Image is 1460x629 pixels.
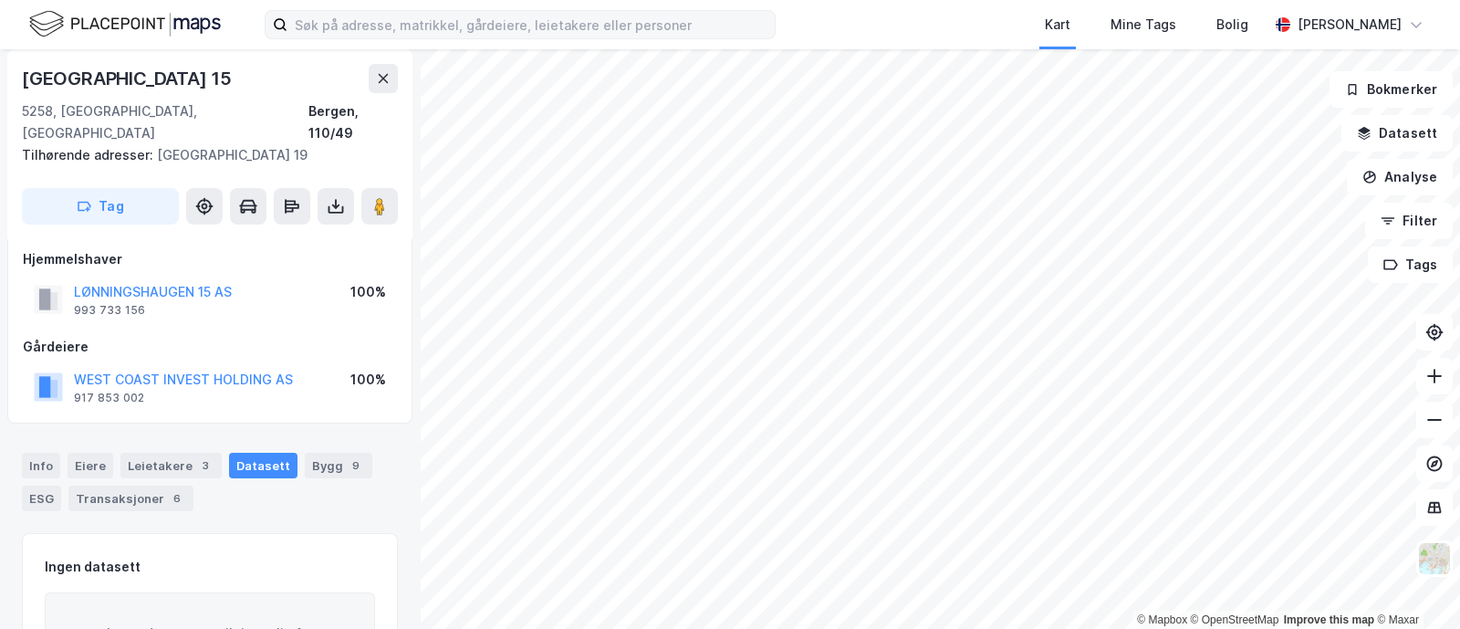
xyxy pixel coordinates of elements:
button: Filter [1365,203,1453,239]
div: 9 [347,456,365,475]
div: ESG [22,486,61,511]
div: Transaksjoner [68,486,193,511]
div: Bygg [305,453,372,478]
a: Improve this map [1284,613,1374,626]
div: [GEOGRAPHIC_DATA] 15 [22,64,235,93]
div: 100% [350,281,386,303]
button: Analyse [1347,159,1453,195]
div: 6 [168,489,186,508]
iframe: Chat Widget [1369,541,1460,629]
div: Datasett [229,453,297,478]
div: Mine Tags [1111,14,1176,36]
button: Tags [1368,246,1453,283]
span: Tilhørende adresser: [22,147,157,162]
div: 100% [350,369,386,391]
div: Bergen, 110/49 [308,100,398,144]
div: Kart [1045,14,1070,36]
a: Mapbox [1137,613,1187,626]
button: Bokmerker [1330,71,1453,108]
div: 5258, [GEOGRAPHIC_DATA], [GEOGRAPHIC_DATA] [22,100,308,144]
div: 993 733 156 [74,303,145,318]
div: Gårdeiere [23,336,397,358]
div: 917 853 002 [74,391,144,405]
button: Datasett [1341,115,1453,152]
div: 3 [196,456,214,475]
img: logo.f888ab2527a4732fd821a326f86c7f29.svg [29,8,221,40]
div: Hjemmelshaver [23,248,397,270]
div: Leietakere [120,453,222,478]
div: [PERSON_NAME] [1298,14,1402,36]
div: Bolig [1216,14,1248,36]
div: Ingen datasett [45,556,141,578]
div: Eiere [68,453,113,478]
a: OpenStreetMap [1191,613,1279,626]
div: Info [22,453,60,478]
div: [GEOGRAPHIC_DATA] 19 [22,144,383,166]
button: Tag [22,188,179,225]
input: Søk på adresse, matrikkel, gårdeiere, leietakere eller personer [287,11,775,38]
